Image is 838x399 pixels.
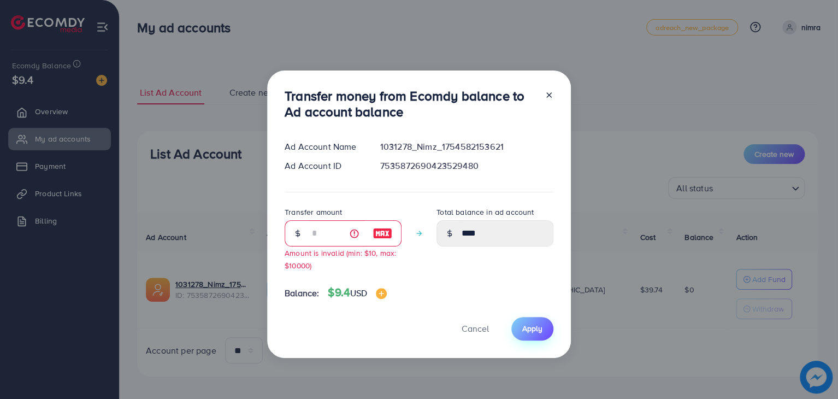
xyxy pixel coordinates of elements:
div: Ad Account Name [276,140,371,153]
div: 1031278_Nimz_1754582153621 [371,140,562,153]
h4: $9.4 [328,286,387,300]
span: Cancel [462,322,489,335]
label: Total balance in ad account [436,207,534,218]
span: Balance: [285,287,319,300]
img: image [376,288,387,299]
div: 7535872690423529480 [371,160,562,172]
button: Cancel [448,317,503,341]
img: image [373,227,392,240]
small: Amount is invalid (min: $10, max: $10000) [285,248,396,271]
span: USD [350,287,367,299]
label: Transfer amount [285,207,342,218]
span: Apply [522,323,542,334]
button: Apply [511,317,553,341]
h3: Transfer money from Ecomdy balance to Ad account balance [285,88,536,120]
div: Ad Account ID [276,160,371,172]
